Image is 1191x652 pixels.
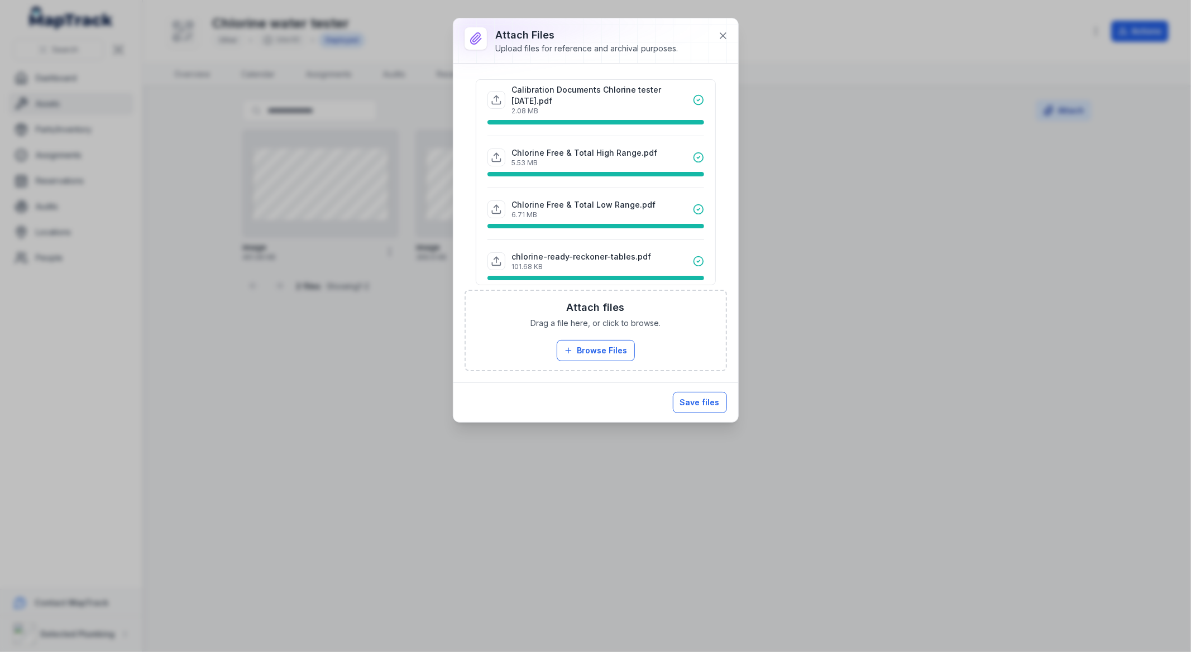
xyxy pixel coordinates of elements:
[512,251,652,262] p: chlorine-ready-reckoner-tables.pdf
[567,300,625,315] h3: Attach files
[673,392,727,413] button: Save files
[512,147,658,159] p: Chlorine Free & Total High Range.pdf
[512,84,693,107] p: Calibration Documents Chlorine tester [DATE].pdf
[512,159,658,167] p: 5.53 MB
[496,27,678,43] h3: Attach Files
[512,107,693,116] p: 2.08 MB
[530,318,661,329] span: Drag a file here, or click to browse.
[496,43,678,54] div: Upload files for reference and archival purposes.
[512,210,656,219] p: 6.71 MB
[512,262,652,271] p: 101.68 KB
[512,199,656,210] p: Chlorine Free & Total Low Range.pdf
[557,340,635,361] button: Browse Files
